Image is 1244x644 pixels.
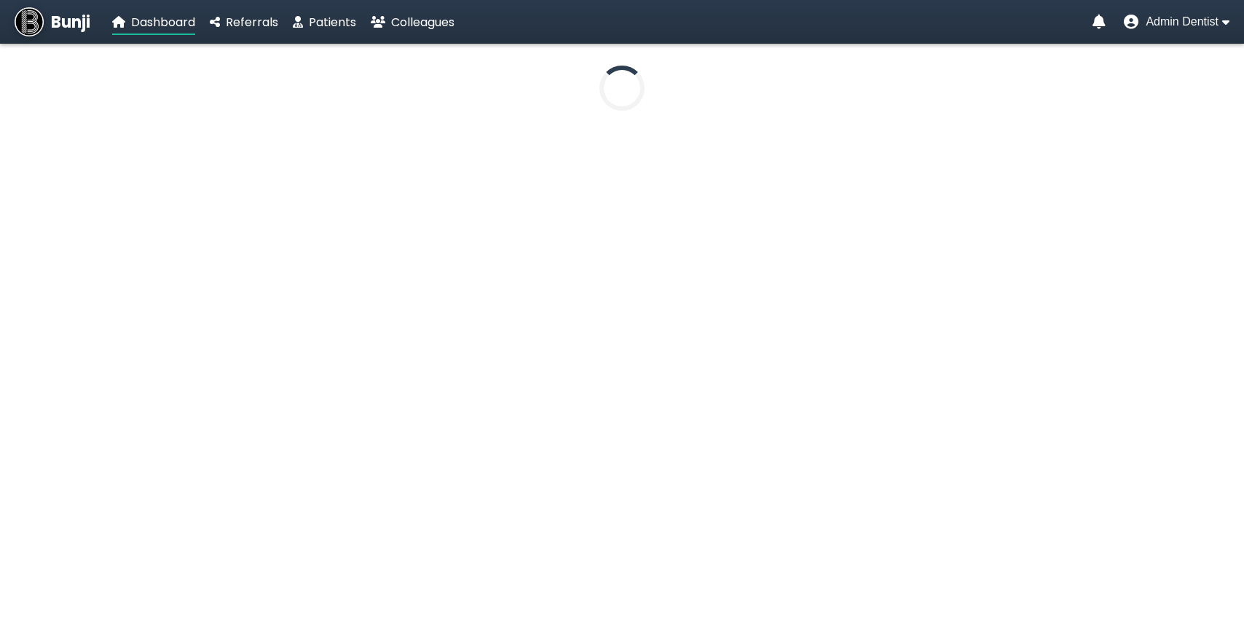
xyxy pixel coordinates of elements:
[15,7,44,36] img: Bunji Dental Referral Management
[112,13,195,31] a: Dashboard
[1146,15,1219,28] span: Admin Dentist
[51,10,90,34] span: Bunji
[1124,15,1229,29] button: User menu
[391,14,454,31] span: Colleagues
[226,14,278,31] span: Referrals
[15,7,90,36] a: Bunji
[309,14,356,31] span: Patients
[1093,15,1106,29] a: Notifications
[371,13,454,31] a: Colleagues
[293,13,356,31] a: Patients
[210,13,278,31] a: Referrals
[131,14,195,31] span: Dashboard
